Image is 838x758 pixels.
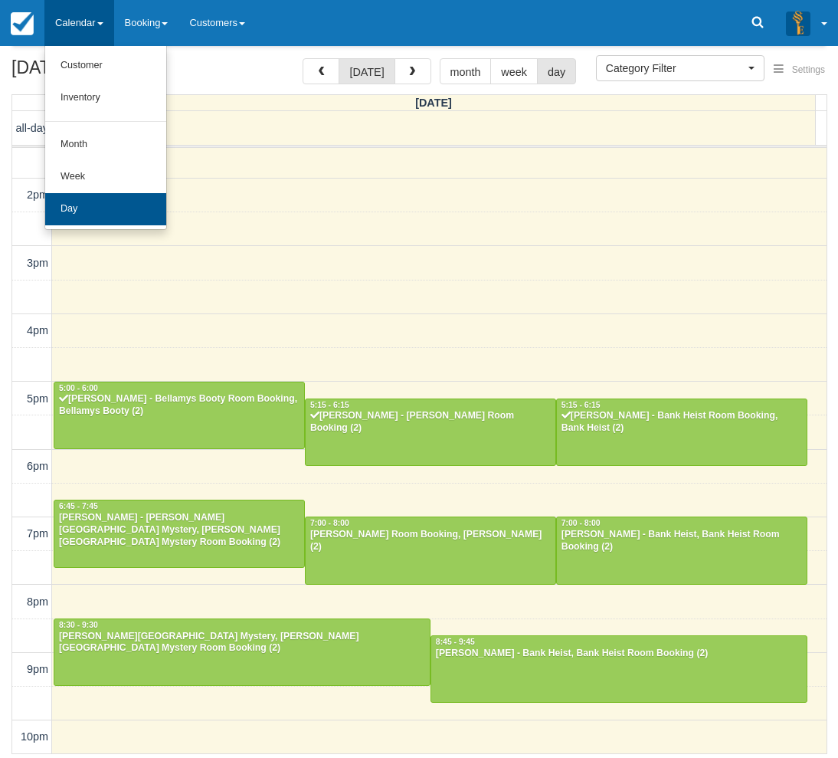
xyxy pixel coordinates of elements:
span: 2pm [27,189,48,201]
a: 7:00 - 8:00[PERSON_NAME] - Bank Heist, Bank Heist Room Booking (2) [556,517,807,584]
span: 5:15 - 6:15 [310,401,349,409]
span: 5:15 - 6:15 [561,401,601,409]
span: 5:00 - 6:00 [59,384,98,392]
span: 7:00 - 8:00 [561,519,601,527]
a: 5:00 - 6:00[PERSON_NAME] - Bellamys Booty Room Booking, Bellamys Booty (2) [54,382,305,449]
a: Customer [45,50,166,82]
a: Inventory [45,82,166,114]
a: 8:30 - 9:30[PERSON_NAME][GEOGRAPHIC_DATA] Mystery, [PERSON_NAME][GEOGRAPHIC_DATA] Mystery Room Bo... [54,619,430,686]
span: 6pm [27,460,48,472]
a: 5:15 - 6:15[PERSON_NAME] - Bank Heist Room Booking, Bank Heist (2) [556,399,807,466]
span: 8:45 - 9:45 [436,638,475,646]
button: [DATE] [339,58,394,84]
button: day [537,58,576,84]
a: 6:45 - 7:45[PERSON_NAME] - [PERSON_NAME][GEOGRAPHIC_DATA] Mystery, [PERSON_NAME][GEOGRAPHIC_DATA]... [54,500,305,567]
span: 8pm [27,596,48,608]
span: Settings [792,64,825,75]
img: checkfront-main-nav-mini-logo.png [11,12,34,35]
button: Settings [764,59,834,81]
span: 4pm [27,324,48,336]
div: [PERSON_NAME] - Bank Heist, Bank Heist Room Booking (2) [561,529,803,553]
div: [PERSON_NAME] Room Booking, [PERSON_NAME] (2) [309,529,552,553]
span: 7:00 - 8:00 [310,519,349,527]
h2: [DATE] [11,58,205,87]
a: 5:15 - 6:15[PERSON_NAME] - [PERSON_NAME] Room Booking (2) [305,399,556,466]
span: 5pm [27,392,48,405]
a: Month [45,129,166,161]
span: 7pm [27,527,48,540]
div: [PERSON_NAME] - Bank Heist, Bank Heist Room Booking (2) [435,648,803,660]
span: [DATE] [415,97,452,109]
a: Day [45,193,166,225]
a: Week [45,161,166,193]
span: 9pm [27,663,48,675]
div: [PERSON_NAME] - [PERSON_NAME][GEOGRAPHIC_DATA] Mystery, [PERSON_NAME][GEOGRAPHIC_DATA] Mystery Ro... [58,512,300,549]
button: month [440,58,492,84]
img: A3 [786,11,810,35]
span: Category Filter [606,61,745,76]
div: [PERSON_NAME] - Bellamys Booty Room Booking, Bellamys Booty (2) [58,393,300,418]
ul: Calendar [44,46,167,230]
button: week [490,58,538,84]
a: 8:45 - 9:45[PERSON_NAME] - Bank Heist, Bank Heist Room Booking (2) [430,635,807,703]
a: 7:00 - 8:00[PERSON_NAME] Room Booking, [PERSON_NAME] (2) [305,517,556,584]
div: [PERSON_NAME] - [PERSON_NAME] Room Booking (2) [309,410,552,435]
span: 3pm [27,257,48,269]
div: [PERSON_NAME] - Bank Heist Room Booking, Bank Heist (2) [561,410,803,435]
span: 8:30 - 9:30 [59,621,98,629]
span: all-day [16,122,48,134]
span: 10pm [21,730,48,743]
button: Category Filter [596,55,764,81]
div: [PERSON_NAME][GEOGRAPHIC_DATA] Mystery, [PERSON_NAME][GEOGRAPHIC_DATA] Mystery Room Booking (2) [58,631,426,655]
span: 6:45 - 7:45 [59,502,98,510]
